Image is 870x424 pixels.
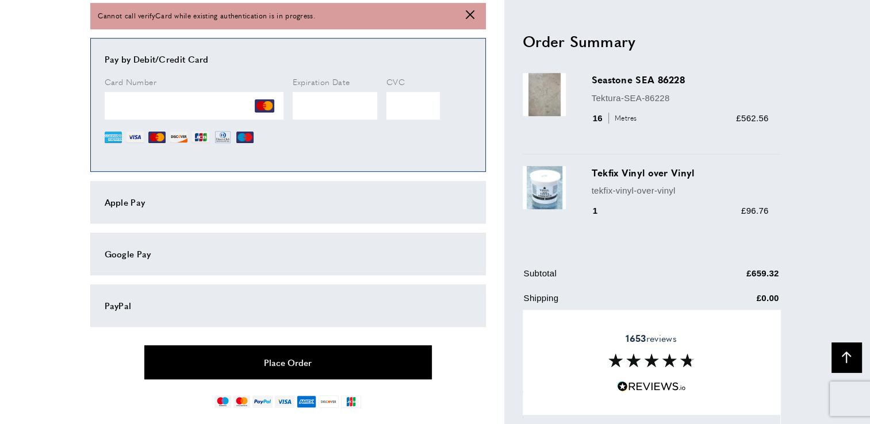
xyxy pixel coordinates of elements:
[105,52,472,66] div: Pay by Debit/Credit Card
[105,195,472,209] div: Apple Pay
[170,129,187,146] img: DI.png
[523,166,566,209] img: Tekfix Vinyl over Vinyl
[148,129,166,146] img: MC.png
[736,113,768,123] span: £562.56
[105,247,472,261] div: Google Pay
[679,267,779,290] td: £659.32
[592,184,769,198] p: tekfix-vinyl-over-vinyl
[233,395,250,408] img: mastercard
[592,111,641,125] div: 16
[214,395,231,408] img: maestro
[592,74,769,87] h3: Seastone SEA 86228
[293,76,350,87] span: Expiration Date
[236,129,254,146] img: MI.png
[386,92,440,120] iframe: Secure Credit Card Frame - CVV
[105,129,122,146] img: AE.png
[608,113,640,124] span: Metres
[592,166,769,179] h3: Tekfix Vinyl over Vinyl
[297,395,317,408] img: american-express
[293,92,378,120] iframe: Secure Credit Card Frame - Expiration Date
[192,129,209,146] img: JCB.png
[592,91,769,105] p: Tektura-SEA-86228
[679,292,779,314] td: £0.00
[275,395,294,408] img: visa
[105,76,156,87] span: Card Number
[524,292,678,314] td: Shipping
[105,299,472,313] div: PayPal
[105,92,283,120] iframe: Secure Credit Card Frame - Credit Card Number
[98,10,315,21] span: Cannot call verifyCard while existing authentication is in progress.
[144,345,432,379] button: Place Order
[626,331,646,344] strong: 1653
[524,267,678,290] td: Subtotal
[741,206,769,216] span: £96.76
[626,332,676,344] span: reviews
[319,395,339,408] img: discover
[608,353,695,367] img: Reviews section
[523,31,780,52] h2: Order Summary
[252,395,273,408] img: paypal
[214,129,232,146] img: DN.png
[255,96,274,115] img: MC.png
[592,205,614,218] div: 1
[523,74,566,117] img: Seastone SEA 86228
[127,129,144,146] img: VI.png
[386,76,405,87] span: CVC
[617,381,686,392] img: Reviews.io 5 stars
[341,395,361,408] img: jcb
